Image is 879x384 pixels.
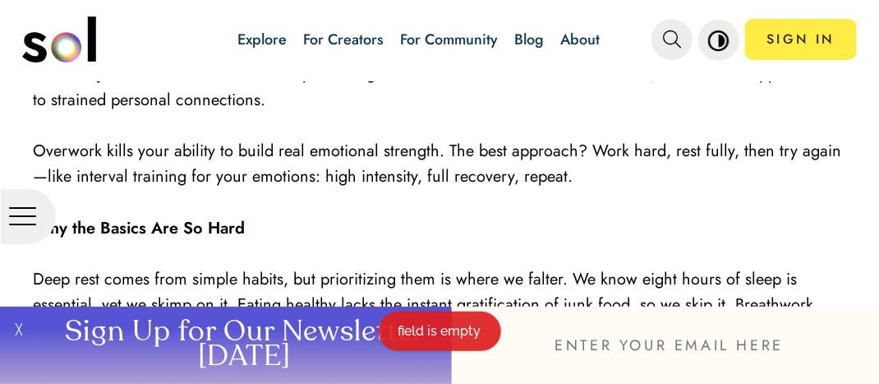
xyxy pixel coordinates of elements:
a: SIGN IN [745,19,857,60]
input: ENTER YOUR EMAIL HERE [452,307,879,384]
nav: main navigation [22,11,858,68]
span: Deep rest comes from simple habits, but prioritizing them is where we falter. We know eight hours... [33,267,813,342]
a: About [560,29,600,50]
a: Blog [514,29,544,50]
div: field is empty [398,322,481,341]
strong: Why the Basics Are So Hard [33,216,245,240]
span: Overwork kills your ability to build real emotional strength. The best approach? Work hard, rest ... [33,139,841,188]
a: Explore [237,29,287,50]
img: logo [22,16,96,62]
button: Sign Up for Our Newsletter [DATE] [32,307,451,384]
a: For Community [400,29,498,50]
span: This isn’t just about teens—adults who pull all-nighters for deadlines face the same crash, from ... [33,62,841,111]
a: For Creators [303,29,384,50]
